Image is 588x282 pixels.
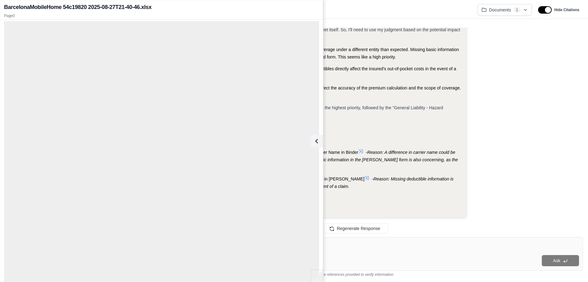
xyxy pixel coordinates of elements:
span: 1 [514,7,521,13]
button: Regenerate Response [324,223,388,233]
span: Regenerate Response [337,226,380,231]
p: Page 0 [4,13,319,18]
div: *Use references provided to verify information. [129,271,583,277]
span: Ask [553,258,560,263]
span: Documents [489,7,511,13]
span: Hide Citations [554,7,579,12]
span: Some basic information missing in [PERSON_NAME]; Difference in Carrier Name in Binder [183,150,359,155]
button: Documents1 [478,4,532,16]
span: Reason: A difference in carrier name could be significant, potentially indicating coverage under ... [145,150,458,170]
span: - [366,150,367,155]
button: Ask [542,255,579,266]
h2: BarcelonaMobileHome 54c19820 2025-08-27T21-40-46.xlsx [4,3,151,11]
span: - [372,176,373,181]
span: Missing deductible information is definitely a high priority. Deductibles directly affect the ins... [145,66,456,79]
